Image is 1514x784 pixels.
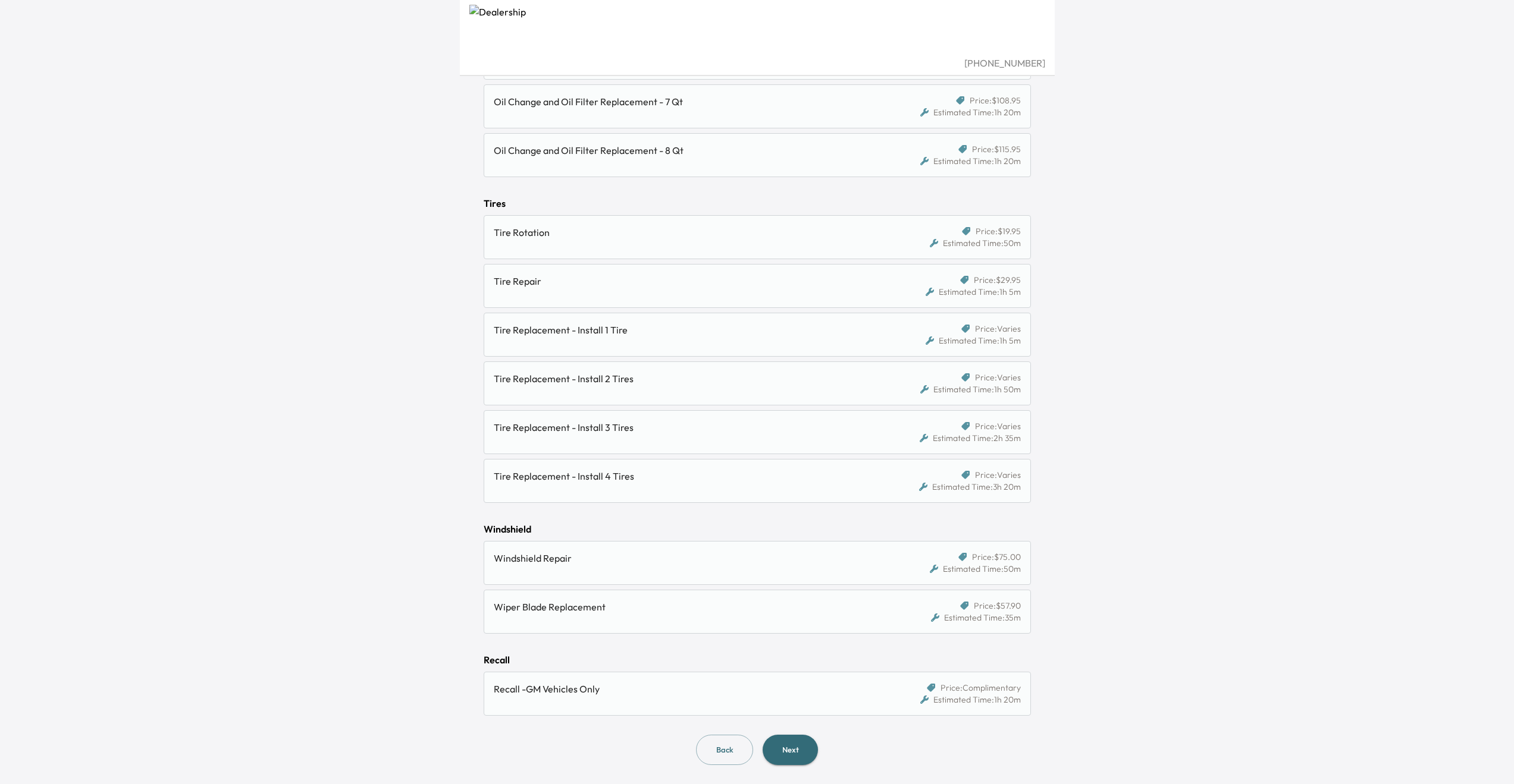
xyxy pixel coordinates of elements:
[926,286,1021,298] div: Estimated Time: 1h 5m
[494,371,880,386] div: Tire Replacement - Install 2 Tires
[763,735,818,765] button: Next
[930,237,1021,249] div: Estimated Time: 50m
[930,563,1021,575] div: Estimated Time: 50m
[484,522,1031,536] div: Windshield
[975,371,1021,383] span: Price: Varies
[494,95,880,109] div: Oil Change and Oil Filter Replacement - 7 Qt
[972,551,1021,563] span: Price: $75.00
[920,432,1021,444] div: Estimated Time: 2h 35m
[696,735,753,765] button: Back
[494,323,880,337] div: Tire Replacement - Install 1 Tire
[920,383,1021,395] div: Estimated Time: 1h 50m
[494,420,880,434] div: Tire Replacement - Install 3 Tires
[975,420,1021,432] span: Price: Varies
[919,481,1021,493] div: Estimated Time: 3h 20m
[484,653,1031,667] div: Recall
[494,469,880,483] div: Tire Replacement - Install 4 Tires
[920,155,1021,167] div: Estimated Time: 1h 20m
[974,600,1021,612] span: Price: $57.90
[975,323,1021,335] span: Price: Varies
[494,551,880,565] div: Windshield Repair
[920,694,1021,706] div: Estimated Time: 1h 20m
[926,335,1021,347] div: Estimated Time: 1h 5m
[975,469,1021,481] span: Price: Varies
[494,600,880,614] div: Wiper Blade Replacement
[970,95,1021,106] span: Price: $108.95
[941,682,1021,694] span: Price: Complimentary
[484,196,1031,210] div: Tires
[972,143,1021,155] span: Price: $115.95
[494,143,880,158] div: Oil Change and Oil Filter Replacement - 8 Qt
[920,106,1021,118] div: Estimated Time: 1h 20m
[974,274,1021,286] span: Price: $29.95
[494,682,880,696] div: Recall -GM Vehicles Only
[976,225,1021,237] span: Price: $19.95
[494,274,880,288] div: Tire Repair
[469,5,1045,56] img: Dealership
[469,56,1045,70] div: [PHONE_NUMBER]
[494,225,880,240] div: Tire Rotation
[931,612,1021,624] div: Estimated Time: 35m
